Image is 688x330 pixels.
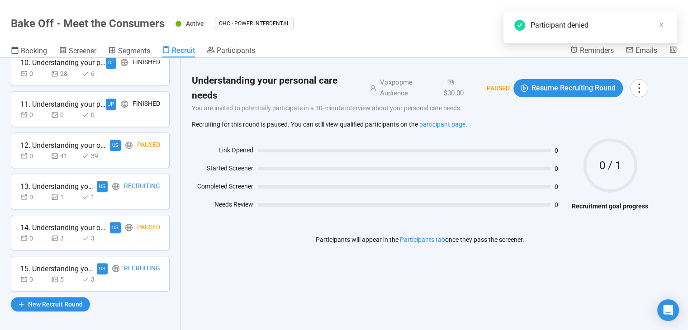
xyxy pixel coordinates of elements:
[82,233,109,243] div: 3
[630,79,648,97] button: more
[112,265,119,272] span: global
[186,20,204,27] span: Active
[82,274,109,284] div: 3
[20,222,106,233] div: 14. Understanding your oral healthcare needs
[124,263,160,274] div: Recruiting
[20,274,47,284] div: 0
[20,181,97,192] div: 13. Understanding your oral healthcare needs
[51,233,78,243] div: 3
[106,99,116,110] div: JP
[555,165,567,172] span: 0
[82,192,109,202] div: 1
[82,110,109,120] div: 0
[133,99,160,110] div: Finished
[400,236,445,243] a: Participants tab
[59,46,96,57] a: Screener
[657,299,679,321] div: Open Intercom Messenger
[570,46,614,57] a: Reminders
[531,82,616,94] span: Resume Recruiting Round
[106,57,116,68] div: DE
[20,192,47,202] div: 0
[133,57,160,68] div: Finished
[97,263,108,274] div: US
[521,85,528,92] span: play-circle
[192,199,253,213] div: Needs Review
[137,222,160,233] div: Paused
[21,47,47,55] span: Booking
[11,46,47,57] a: Booking
[192,119,648,129] div: Recruiting for this round is paused. You can still view qualified participants on the .
[514,20,525,31] span: check-circle
[69,47,96,55] span: Screener
[219,19,289,28] span: OHC - Power Interdental
[110,140,121,151] div: US
[192,181,253,195] div: Completed Screener
[555,147,567,154] span: 0
[217,46,255,55] span: Participants
[121,100,128,108] span: global
[207,46,255,57] a: Participants
[172,46,195,55] span: Recruit
[97,181,108,192] div: US
[20,233,47,243] div: 0
[11,17,165,30] h1: Bake Off - Meet the Consumers
[531,20,666,31] div: Participant denied
[572,201,648,211] h4: Recruitment goal progress
[316,235,524,245] p: Participants will appear in the once they pass the screener.
[192,103,648,113] p: You are invited to potentially participate in a 30-minute interview about your personal care needs
[440,77,476,99] div: $30.00
[626,46,657,57] a: Emails
[20,110,47,120] div: 0
[583,160,637,171] span: 0 / 1
[28,299,83,309] span: New Recruit Round
[125,224,133,231] span: global
[20,99,106,110] div: 11. Understanding your personal care needs
[51,274,78,284] div: 5
[124,181,160,192] div: Recruiting
[82,69,109,79] div: 6
[20,151,47,161] div: 0
[121,59,128,66] span: global
[125,141,133,149] span: global
[20,140,106,151] div: 12. Understanding your oral healthcare needs
[476,83,510,93] div: Paused
[112,183,119,190] span: global
[633,82,645,94] span: more
[162,46,195,57] a: Recruit
[555,184,567,190] span: 0
[51,110,78,120] div: 0
[82,151,109,161] div: 39
[513,79,623,97] button: play-circleResume Recruiting Round
[51,69,78,79] div: 28
[11,297,90,311] button: plusNew Recruit Round
[18,301,24,307] span: plus
[192,163,253,177] div: Started Screener
[20,57,106,68] div: 10. Understanding your personal care needs
[20,263,97,274] div: 15. Understanding your oral healthcare needs
[108,46,150,57] a: Segments
[376,77,440,99] div: Voxpopme Audience
[51,151,78,161] div: 41
[118,47,150,55] span: Segments
[51,192,78,202] div: 1
[555,202,567,208] span: 0
[192,73,359,103] h2: Understanding your personal care needs
[419,121,465,128] a: participant page
[192,145,253,159] div: Link Opened
[359,85,376,91] span: user
[658,22,664,28] span: close
[137,140,160,151] div: Paused
[20,69,47,79] div: 0
[110,222,121,233] div: US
